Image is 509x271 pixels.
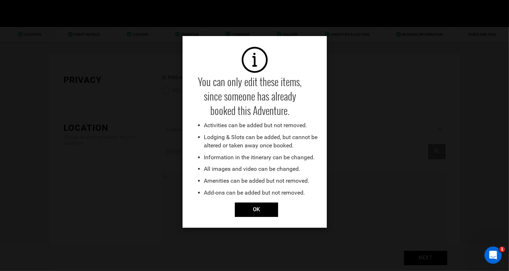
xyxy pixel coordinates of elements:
[499,246,505,252] span: 1
[242,47,268,73] img: images
[204,120,320,132] li: Activities can be added but not removed.
[231,206,278,213] a: Close
[204,163,320,175] li: All images and video can be changed.
[204,187,320,199] li: Add-ons can be added but not removed.
[484,246,502,264] iframe: Intercom live chat
[204,132,320,152] li: Lodging & Slots can be added, but cannot be altered or taken away once booked.
[204,175,320,187] li: Amenities can be added but not removed.
[204,152,320,164] li: Information in the itinerary can be changed.
[235,203,278,217] input: OK
[190,73,311,120] h4: You can only edit these items, since someone has already booked this Adventure.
